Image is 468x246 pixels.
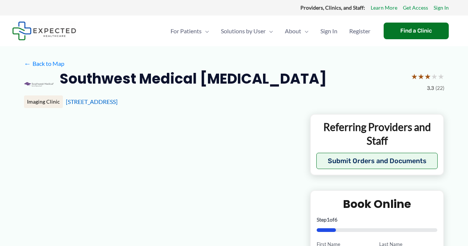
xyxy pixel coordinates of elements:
[316,153,438,169] button: Submit Orders and Documents
[327,216,330,223] span: 1
[165,18,376,44] nav: Primary Site Navigation
[314,18,343,44] a: Sign In
[435,83,444,93] span: (22)
[316,120,438,147] p: Referring Providers and Staff
[215,18,279,44] a: Solutions by UserMenu Toggle
[427,83,434,93] span: 3.3
[334,216,337,223] span: 6
[279,18,314,44] a: AboutMenu Toggle
[24,60,31,67] span: ←
[24,58,64,69] a: ←Back to Map
[317,197,438,211] h2: Book Online
[424,70,431,83] span: ★
[301,18,309,44] span: Menu Toggle
[317,217,438,222] p: Step of
[431,70,438,83] span: ★
[24,95,63,108] div: Imaging Clinic
[349,18,370,44] span: Register
[418,70,424,83] span: ★
[171,18,202,44] span: For Patients
[12,21,76,40] img: Expected Healthcare Logo - side, dark font, small
[438,70,444,83] span: ★
[320,18,337,44] span: Sign In
[285,18,301,44] span: About
[66,98,118,105] a: [STREET_ADDRESS]
[371,3,397,13] a: Learn More
[300,4,365,11] strong: Providers, Clinics, and Staff:
[60,70,327,88] h2: Southwest Medical [MEDICAL_DATA]
[403,3,428,13] a: Get Access
[411,70,418,83] span: ★
[202,18,209,44] span: Menu Toggle
[343,18,376,44] a: Register
[384,23,449,39] a: Find a Clinic
[221,18,266,44] span: Solutions by User
[266,18,273,44] span: Menu Toggle
[434,3,449,13] a: Sign In
[165,18,215,44] a: For PatientsMenu Toggle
